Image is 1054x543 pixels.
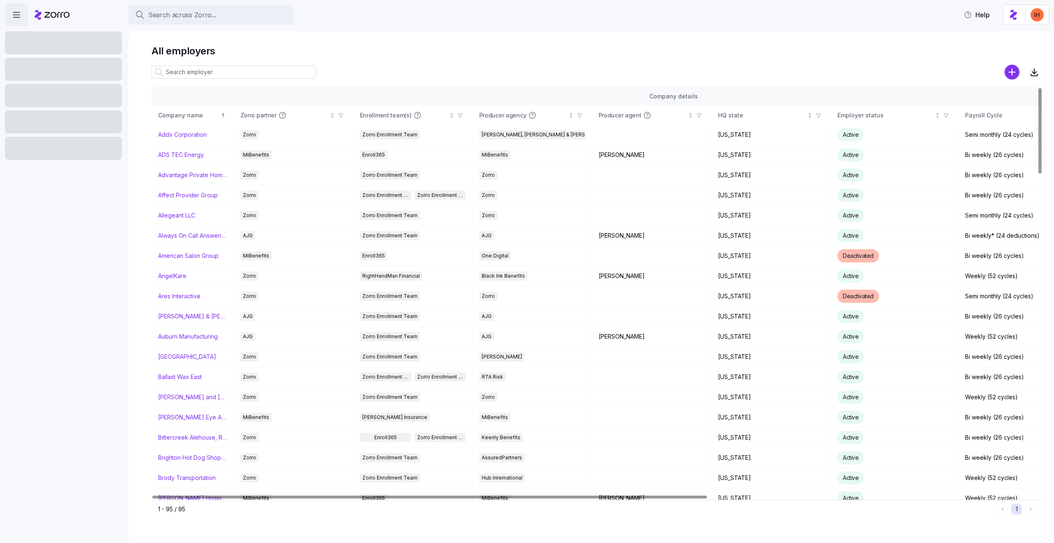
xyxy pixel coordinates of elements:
[831,106,958,125] th: Employer statusNot sorted
[362,372,409,382] span: Zorro Enrollment Team
[843,474,858,481] span: Active
[711,185,831,206] td: [US_STATE]
[482,130,611,139] span: [PERSON_NAME], [PERSON_NAME] & [PERSON_NAME]
[711,226,831,246] td: [US_STATE]
[482,171,495,180] span: Zorro
[599,111,641,119] span: Producer agent
[843,272,858,279] span: Active
[220,112,226,118] div: Sorted ascending
[158,111,219,120] div: Company name
[362,292,417,301] span: Zorro Enrollment Team
[843,293,874,300] span: Deactivated
[353,106,473,125] th: Enrollment team(s)Not sorted
[243,312,253,321] span: AJG
[148,10,216,20] span: Search across Zorro...
[243,393,256,402] span: Zorro
[362,251,385,260] span: Enroll365
[843,232,858,239] span: Active
[711,125,831,145] td: [US_STATE]
[243,413,269,422] span: MiBenefits
[362,332,417,341] span: Zorro Enrollment Team
[711,407,831,428] td: [US_STATE]
[843,151,858,158] span: Active
[718,111,805,120] div: HQ state
[482,292,495,301] span: Zorro
[935,112,940,118] div: Not sorted
[158,454,227,462] a: Brighton Hot Dog Shoppe
[158,353,216,361] a: [GEOGRAPHIC_DATA]
[243,473,256,482] span: Zorro
[711,246,831,266] td: [US_STATE]
[158,474,216,482] a: Brody Transportation
[362,312,417,321] span: Zorro Enrollment Team
[362,352,417,361] span: Zorro Enrollment Team
[362,393,417,402] span: Zorro Enrollment Team
[362,494,385,503] span: Enroll365
[158,252,219,260] a: American Salon Group
[957,7,996,23] button: Help
[711,367,831,387] td: [US_STATE]
[592,106,711,125] th: Producer agentNot sorted
[711,145,831,165] td: [US_STATE]
[158,373,202,381] a: Ballast Wax East
[711,286,831,307] td: [US_STATE]
[711,347,831,367] td: [US_STATE]
[843,171,858,178] span: Active
[158,131,207,139] a: Addx Corporation
[243,171,256,180] span: Zorro
[843,393,858,400] span: Active
[158,505,994,513] div: 1 - 95 / 95
[711,165,831,185] td: [US_STATE]
[417,433,464,442] span: Zorro Enrollment Team
[362,453,417,462] span: Zorro Enrollment Team
[482,191,495,200] span: Zorro
[234,106,353,125] th: Zorro partnerNot sorted
[711,206,831,226] td: [US_STATE]
[843,192,858,199] span: Active
[843,434,858,441] span: Active
[1011,504,1022,515] button: 1
[843,131,858,138] span: Active
[843,454,858,461] span: Active
[243,494,269,503] span: MiBenefits
[243,191,256,200] span: Zorro
[473,106,592,125] th: Producer agencyNot sorted
[158,413,227,421] a: [PERSON_NAME] Eye Associates
[965,111,1052,120] div: Payroll Cycle
[482,352,522,361] span: [PERSON_NAME]
[362,211,417,220] span: Zorro Enrollment Team
[711,488,831,508] td: [US_STATE]
[843,252,874,259] span: Deactivated
[843,373,858,380] span: Active
[158,494,227,502] a: [PERSON_NAME] Hospitality
[243,372,256,382] span: Zorro
[482,372,503,382] span: RTA Risk
[688,112,693,118] div: Not sorted
[243,332,253,341] span: AJG
[329,112,335,118] div: Not sorted
[711,428,831,448] td: [US_STATE]
[711,106,831,125] th: HQ stateNot sorted
[158,393,227,401] a: [PERSON_NAME] and [PERSON_NAME]'s Furniture
[964,10,990,20] span: Help
[449,112,455,118] div: Not sorted
[362,130,417,139] span: Zorro Enrollment Team
[592,145,711,165] td: [PERSON_NAME]
[243,231,253,240] span: AJG
[158,433,227,442] a: Bittercreek Alehouse, Red Feather Lounge, Diablo & Sons Saloon
[592,226,711,246] td: [PERSON_NAME]
[711,266,831,286] td: [US_STATE]
[843,313,858,320] span: Active
[158,151,204,159] a: ADS TEC Energy
[482,312,492,321] span: AJG
[243,271,256,281] span: Zorro
[243,292,256,301] span: Zorro
[152,106,234,125] th: Company nameSorted ascending
[158,292,201,300] a: Ares Interactive
[243,453,256,462] span: Zorro
[360,111,412,119] span: Enrollment team(s)
[592,327,711,347] td: [PERSON_NAME]
[158,272,187,280] a: AngelKare
[362,271,420,281] span: RightHandMan Financial
[711,387,831,407] td: [US_STATE]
